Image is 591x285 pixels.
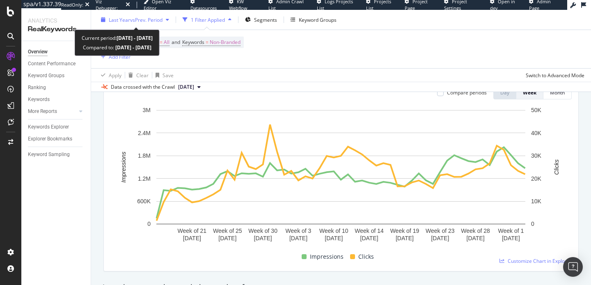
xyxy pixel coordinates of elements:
[254,235,272,241] text: [DATE]
[242,13,280,26] button: Segments
[355,228,384,234] text: Week of 14
[28,135,72,143] div: Explorer Bookmarks
[183,235,201,241] text: [DATE]
[28,150,70,159] div: Keyword Sampling
[160,39,163,46] span: =
[500,89,509,96] div: Day
[98,69,121,82] button: Apply
[563,257,583,277] div: Open Intercom Messenger
[136,71,149,78] div: Clear
[28,150,85,159] a: Keyword Sampling
[125,69,149,82] button: Clear
[143,107,151,113] text: 3M
[28,25,84,34] div: RealKeywords
[83,43,151,52] div: Compared to:
[138,152,151,159] text: 1.8M
[138,130,151,136] text: 2.4M
[178,83,194,91] span: 2025 Sep. 21st
[28,71,85,80] a: Keyword Groups
[28,83,85,92] a: Ranking
[164,37,170,48] span: All
[531,152,542,159] text: 30K
[152,69,174,82] button: Save
[531,221,534,227] text: 0
[175,82,204,92] button: [DATE]
[531,130,542,136] text: 40K
[163,71,174,78] div: Save
[28,123,69,131] div: Keywords Explorer
[248,228,277,234] text: Week of 30
[28,60,85,68] a: Content Performance
[28,71,64,80] div: Keyword Groups
[358,252,374,262] span: Clicks
[147,221,151,227] text: 0
[447,89,487,96] div: Compare periods
[172,39,180,46] span: and
[493,86,516,99] button: Day
[137,198,151,205] text: 600K
[28,60,76,68] div: Content Performance
[138,175,151,182] text: 1.2M
[431,235,449,241] text: [DATE]
[182,39,204,46] span: Keywords
[111,83,175,91] div: Data crossed with the Crawl
[98,52,131,62] button: Add Filter
[28,48,85,56] a: Overview
[522,69,584,82] button: Switch to Advanced Mode
[426,228,455,234] text: Week of 23
[28,135,85,143] a: Explorer Bookmarks
[499,257,572,264] a: Customize Chart in Explorer
[360,235,378,241] text: [DATE]
[109,53,131,60] div: Add Filter
[218,235,236,241] text: [DATE]
[28,95,50,104] div: Keywords
[461,228,490,234] text: Week of 28
[213,228,242,234] text: Week of 25
[28,95,85,104] a: Keywords
[498,228,524,234] text: Week of 1
[114,44,151,51] b: [DATE] - [DATE]
[28,123,85,131] a: Keywords Explorer
[82,33,153,43] div: Current period:
[120,152,127,182] text: Impressions
[110,106,572,248] svg: A chart.
[28,107,57,116] div: More Reports
[543,86,572,99] button: Month
[550,89,565,96] div: Month
[526,71,584,78] div: Switch to Advanced Mode
[287,13,340,26] button: Keyword Groups
[531,175,542,182] text: 20K
[390,228,419,234] text: Week of 19
[28,107,77,116] a: More Reports
[467,235,485,241] text: [DATE]
[553,159,560,175] text: Clicks
[210,37,241,48] span: Non-Branded
[523,89,536,96] div: Week
[531,107,542,113] text: 50K
[531,198,542,205] text: 10K
[28,16,84,25] div: Analytics
[289,235,307,241] text: [DATE]
[109,16,130,23] span: Last Year
[28,48,48,56] div: Overview
[190,5,217,11] span: Datasources
[179,13,235,26] button: 1 Filter Applied
[178,228,207,234] text: Week of 21
[206,39,208,46] span: =
[396,235,414,241] text: [DATE]
[508,257,572,264] span: Customize Chart in Explorer
[28,83,46,92] div: Ranking
[299,16,337,23] div: Keyword Groups
[254,16,277,23] span: Segments
[117,34,153,41] b: [DATE] - [DATE]
[130,16,163,23] span: vs Prev. Period
[109,71,121,78] div: Apply
[516,86,543,99] button: Week
[319,228,348,234] text: Week of 10
[191,16,225,23] div: 1 Filter Applied
[325,235,343,241] text: [DATE]
[98,13,172,26] button: Last YearvsPrev. Period
[310,252,344,262] span: Impressions
[61,2,83,8] div: ReadOnly:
